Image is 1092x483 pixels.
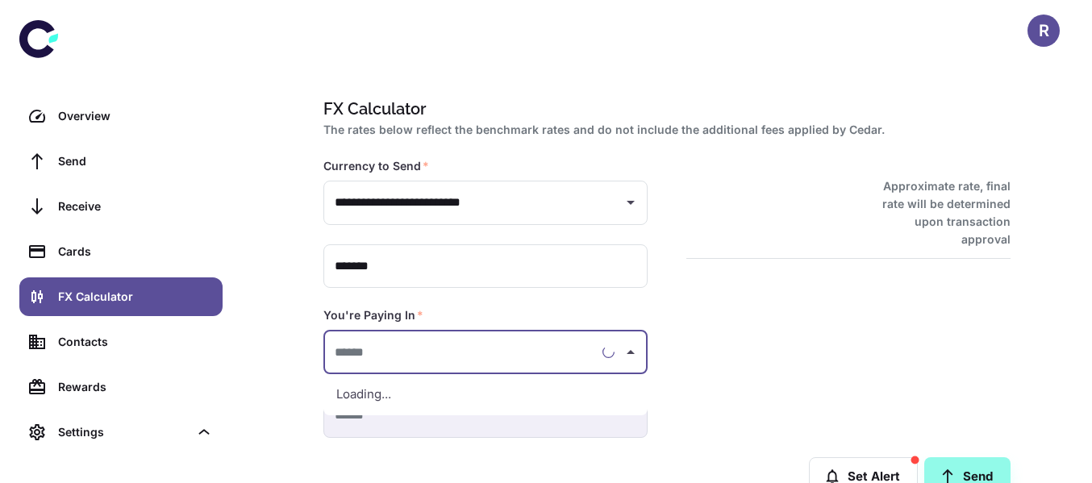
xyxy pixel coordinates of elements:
label: You're Paying In [323,307,423,323]
h6: Approximate rate, final rate will be determined upon transaction approval [865,177,1011,248]
div: Overview [58,107,213,125]
a: Rewards [19,368,223,406]
div: FX Calculator [58,288,213,306]
div: Contacts [58,333,213,351]
a: Send [19,142,223,181]
a: Contacts [19,323,223,361]
button: Open [619,191,642,214]
label: Currency to Send [323,158,429,174]
button: Close [619,341,642,364]
button: R [1027,15,1060,47]
a: Receive [19,187,223,226]
a: Cards [19,232,223,271]
div: Send [58,152,213,170]
div: Settings [19,413,223,452]
a: FX Calculator [19,277,223,316]
div: Loading... [323,374,648,415]
div: Receive [58,198,213,215]
div: Cards [58,243,213,260]
div: Rewards [58,378,213,396]
h1: FX Calculator [323,97,1004,121]
div: Settings [58,423,189,441]
a: Overview [19,97,223,135]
